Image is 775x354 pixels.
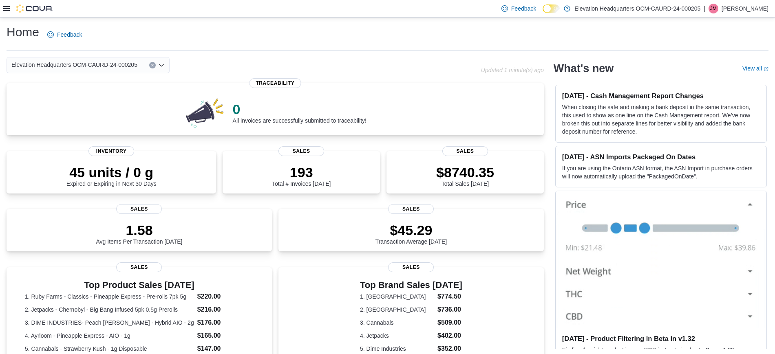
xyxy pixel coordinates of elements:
span: Feedback [57,31,82,39]
dd: $147.00 [197,344,254,354]
div: Jhon Moncada [709,4,718,13]
h3: [DATE] - Product Filtering in Beta in v1.32 [562,334,760,343]
dd: $736.00 [437,305,462,314]
dt: 3. Cannabals [360,319,434,327]
div: All invoices are successfully submitted to traceability! [233,101,367,124]
dt: 1. Ruby Farms - Classics - Pineapple Express - Pre-rolls 7pk 5g [25,292,194,301]
p: $45.29 [375,222,447,238]
p: [PERSON_NAME] [722,4,768,13]
p: When closing the safe and making a bank deposit in the same transaction, this used to show as one... [562,103,760,136]
svg: External link [764,67,768,72]
button: Clear input [149,62,156,68]
h3: Top Product Sales [DATE] [25,280,254,290]
dd: $220.00 [197,292,254,301]
img: Cova [16,4,53,13]
input: Dark Mode [543,4,560,13]
a: View allExternal link [742,65,768,72]
span: Elevation Headquarters OCM-CAURD-24-000205 [11,60,137,70]
dd: $509.00 [437,318,462,328]
span: Sales [278,146,324,156]
img: 0 [184,96,226,129]
h1: Home [7,24,39,40]
p: 45 units / 0 g [66,164,157,180]
span: Inventory [88,146,134,156]
div: Expired or Expiring in Next 30 Days [66,164,157,187]
p: 0 [233,101,367,117]
span: Sales [442,146,488,156]
dt: 5. Dime Industries [360,345,434,353]
div: Total Sales [DATE] [436,164,494,187]
dt: 2. [GEOGRAPHIC_DATA] [360,306,434,314]
dd: $774.50 [437,292,462,301]
p: Updated 1 minute(s) ago [481,67,544,73]
dd: $176.00 [197,318,254,328]
h3: [DATE] - ASN Imports Packaged On Dates [562,153,760,161]
dd: $165.00 [197,331,254,341]
dt: 1. [GEOGRAPHIC_DATA] [360,292,434,301]
p: 1.58 [96,222,183,238]
p: $8740.35 [436,164,494,180]
h3: Top Brand Sales [DATE] [360,280,462,290]
span: Sales [388,262,434,272]
p: If you are using the Ontario ASN format, the ASN Import in purchase orders will now automatically... [562,164,760,180]
span: Sales [388,204,434,214]
dd: $216.00 [197,305,254,314]
div: Avg Items Per Transaction [DATE] [96,222,183,245]
div: Transaction Average [DATE] [375,222,447,245]
dt: 2. Jetpacks - Chernobyl - Big Bang Infused 5pk 0.5g Prerolls [25,306,194,314]
div: Total # Invoices [DATE] [272,164,331,187]
button: Open list of options [158,62,165,68]
span: Feedback [511,4,536,13]
a: Feedback [44,26,85,43]
span: Sales [116,204,162,214]
p: 193 [272,164,331,180]
dt: 3. DIME INDUSTRIES- Peach [PERSON_NAME] - Hybrid AIO - 2g [25,319,194,327]
dd: $402.00 [437,331,462,341]
h2: What's new [554,62,614,75]
dt: 4. Ayrloom - Pineapple Express - AIO - 1g [25,332,194,340]
span: Traceability [249,78,301,88]
dd: $352.00 [437,344,462,354]
a: Feedback [498,0,539,17]
p: | [704,4,705,13]
h3: [DATE] - Cash Management Report Changes [562,92,760,100]
dt: 4. Jetpacks [360,332,434,340]
dt: 5. Cannabals - Strawberry Kush - 1g Disposable [25,345,194,353]
span: JM [710,4,717,13]
span: Sales [116,262,162,272]
p: Elevation Headquarters OCM-CAURD-24-000205 [574,4,700,13]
